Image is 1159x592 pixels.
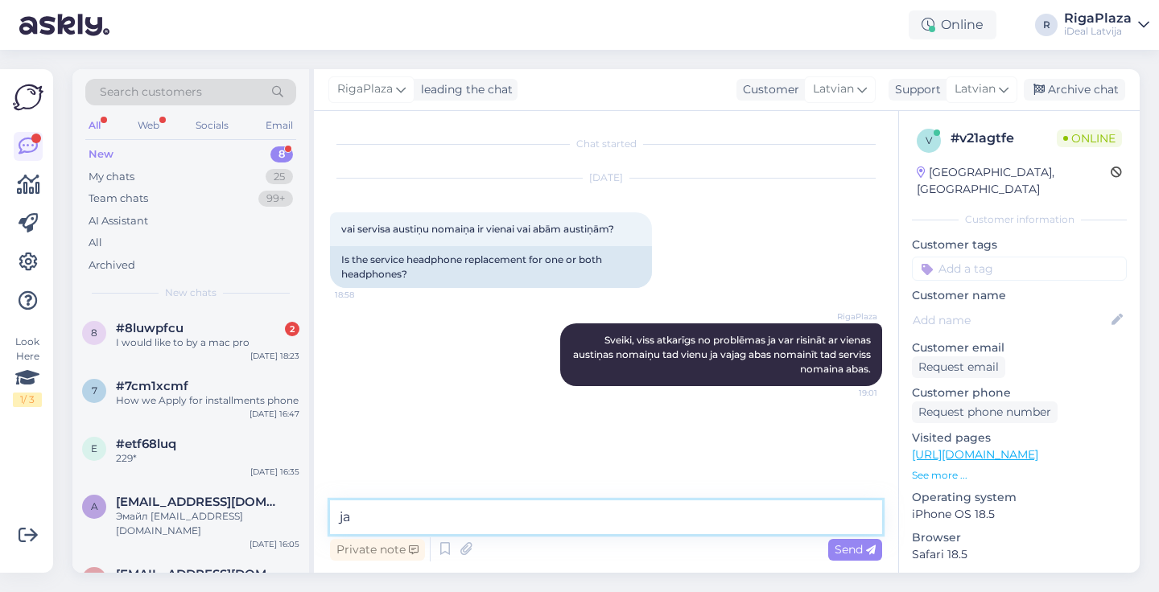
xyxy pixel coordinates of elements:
[817,387,877,399] span: 19:01
[258,191,293,207] div: 99+
[335,289,395,301] span: 18:58
[912,339,1127,356] p: Customer email
[912,489,1127,506] p: Operating system
[813,80,854,98] span: Latvian
[1064,12,1132,25] div: RigaPlaza
[89,235,102,251] div: All
[89,257,135,273] div: Archived
[250,408,299,420] div: [DATE] 16:47
[1064,25,1132,38] div: iDeal Latvija
[250,466,299,478] div: [DATE] 16:35
[912,401,1058,423] div: Request phone number
[13,82,43,113] img: Askly Logo
[330,137,882,151] div: Chat started
[835,542,876,557] span: Send
[13,393,42,407] div: 1 / 3
[250,350,299,362] div: [DATE] 18:23
[91,327,97,339] span: 8
[250,538,299,550] div: [DATE] 16:05
[192,115,232,136] div: Socials
[91,442,97,454] span: e
[116,495,283,509] span: andrewcz090@gmail.com
[341,223,614,235] span: vai servisa austiņu nomaiņa ir vienai vai abām austiņām?
[330,500,882,534] textarea: ja
[337,80,393,98] span: RigaPlaza
[736,81,799,98] div: Customer
[912,356,1005,378] div: Request email
[951,129,1057,148] div: # v21agtfe
[1064,12,1149,38] a: RigaPlazaiDeal Latvija
[270,146,293,162] div: 8
[912,468,1127,483] p: See more ...
[116,379,188,393] span: #7cm1xcmf
[817,310,877,323] span: RigaPlaza
[165,286,217,300] span: New chats
[330,539,425,561] div: Private note
[912,287,1127,304] p: Customer name
[92,384,97,397] span: 7
[89,191,148,207] div: Team chats
[116,393,299,408] div: How we Apply for installments phone
[262,115,296,136] div: Email
[573,334,873,375] span: Sveiki, viss atkarīgs no problēmas ja var risināt ar vienas austiņas nomaiņu tad vienu ja vajag a...
[89,169,134,185] div: My chats
[912,447,1038,462] a: [URL][DOMAIN_NAME]
[912,506,1127,523] p: iPhone OS 18.5
[13,335,42,407] div: Look Here
[1024,79,1125,101] div: Archive chat
[91,500,98,512] span: a
[330,246,652,288] div: Is the service headphone replacement for one or both headphones?
[909,10,996,39] div: Online
[116,321,184,335] span: #8luwpfcu
[913,311,1108,329] input: Add name
[1035,14,1058,36] div: R
[330,171,882,185] div: [DATE]
[1057,129,1122,147] span: Online
[912,236,1127,253] p: Customer tags
[917,164,1111,198] div: [GEOGRAPHIC_DATA], [GEOGRAPHIC_DATA]
[116,437,176,451] span: #etf68luq
[912,257,1127,281] input: Add a tag
[926,134,932,146] span: v
[116,335,299,350] div: I would like to by a mac pro
[100,84,202,101] span: Search customers
[415,81,513,98] div: leading the chat
[955,80,996,98] span: Latvian
[912,384,1127,401] p: Customer phone
[912,546,1127,563] p: Safari 18.5
[912,529,1127,546] p: Browser
[134,115,163,136] div: Web
[285,322,299,336] div: 2
[116,567,283,582] span: evitamurina@gmail.com
[266,169,293,185] div: 25
[912,430,1127,446] p: Visited pages
[85,115,104,136] div: All
[912,212,1127,227] div: Customer information
[89,146,113,162] div: New
[89,213,148,229] div: AI Assistant
[116,509,299,538] div: Эмайл [EMAIL_ADDRESS][DOMAIN_NAME]
[889,81,941,98] div: Support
